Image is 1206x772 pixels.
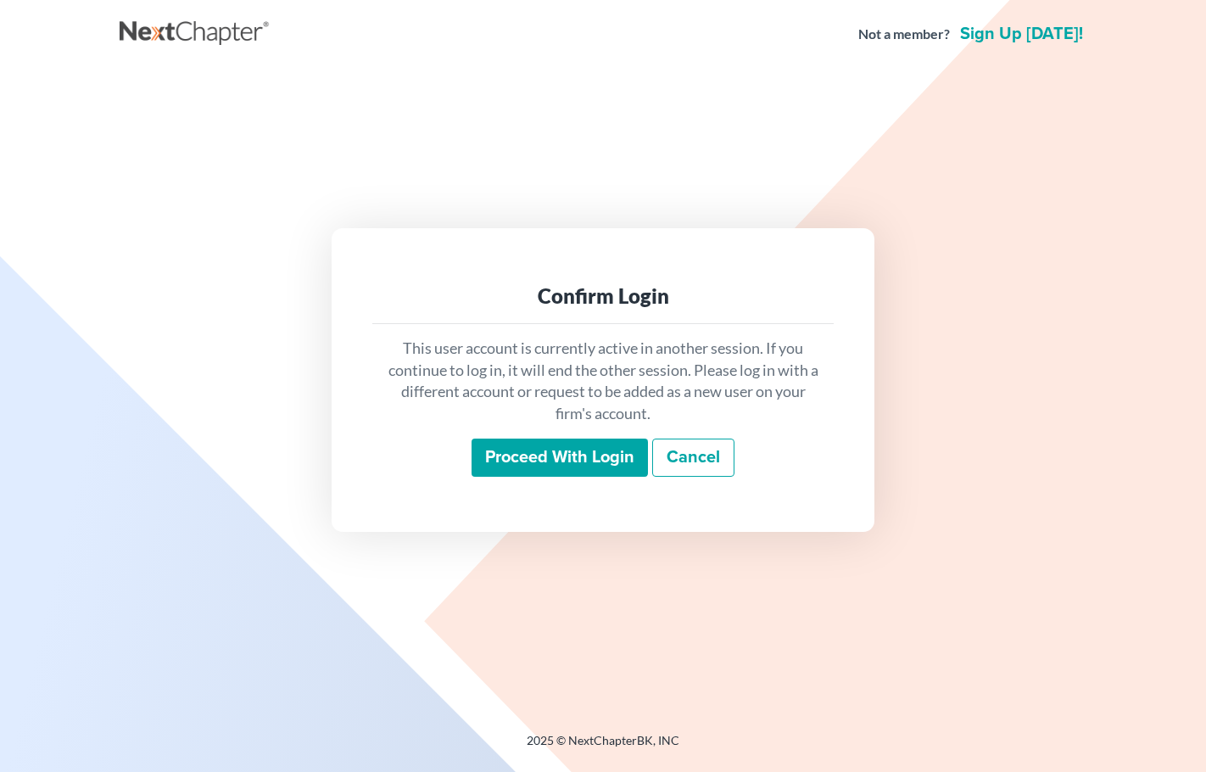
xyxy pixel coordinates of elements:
div: Confirm Login [386,283,820,310]
div: 2025 © NextChapterBK, INC [120,732,1086,763]
a: Cancel [652,439,734,478]
p: This user account is currently active in another session. If you continue to log in, it will end ... [386,338,820,425]
strong: Not a member? [858,25,950,44]
input: Proceed with login [472,439,648,478]
a: Sign up [DATE]! [957,25,1086,42]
